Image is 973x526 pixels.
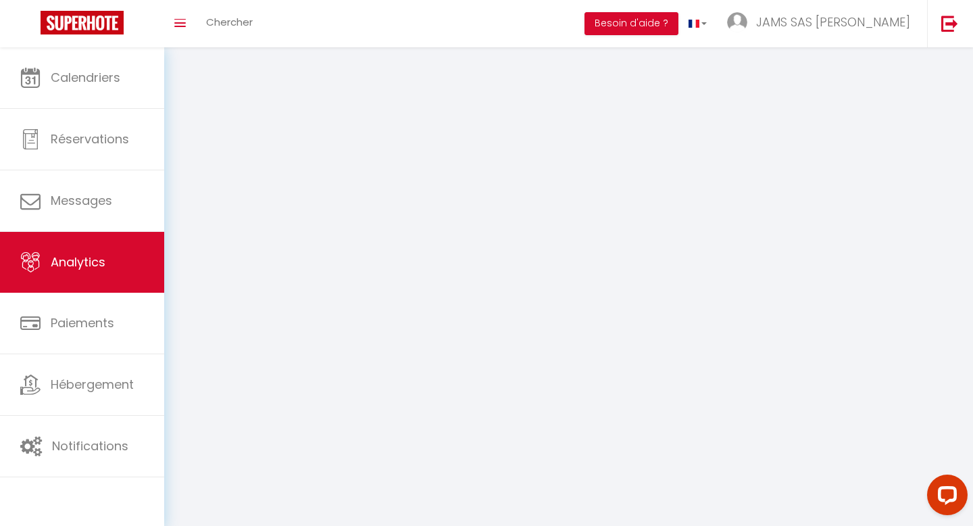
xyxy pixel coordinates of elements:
img: ... [727,12,747,32]
span: JAMS SAS [PERSON_NAME] [756,14,910,30]
span: Analytics [51,254,105,270]
span: Calendriers [51,69,120,86]
span: Paiements [51,314,114,331]
span: Notifications [52,437,128,454]
span: Réservations [51,130,129,147]
span: Hébergement [51,376,134,393]
img: logout [941,15,958,32]
span: Chercher [206,15,253,29]
button: Besoin d'aide ? [584,12,678,35]
iframe: LiveChat chat widget [916,469,973,526]
img: Super Booking [41,11,124,34]
span: Messages [51,192,112,209]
